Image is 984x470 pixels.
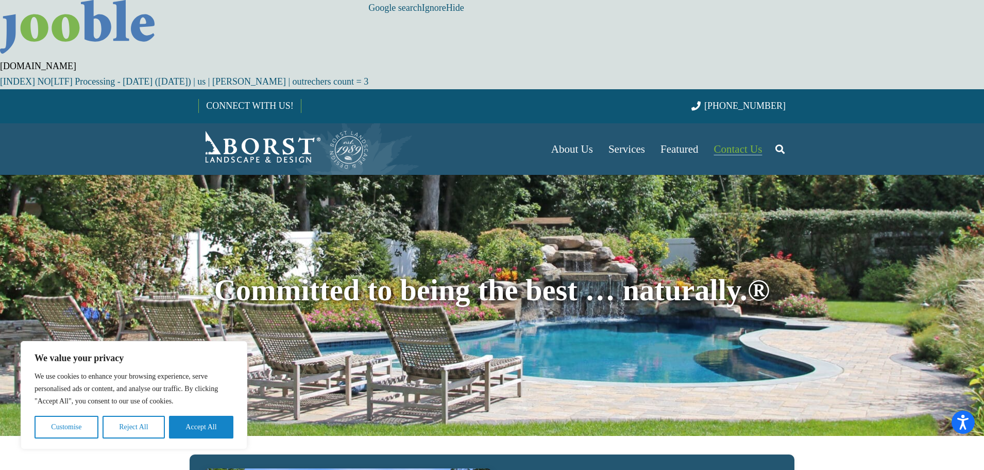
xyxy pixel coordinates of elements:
a: Contact Us [706,123,770,175]
button: Reject All [103,416,165,439]
a: CONNECT WITH US! [199,93,300,118]
a: Search [770,136,790,162]
span: Contact Us [714,143,762,155]
button: Customise [35,416,98,439]
a: Borst-Logo [198,128,369,170]
p: We value your privacy [35,352,233,364]
a: Featured [653,123,706,175]
span: About Us [551,143,593,155]
span: Services [608,143,645,155]
a: Google search [368,3,421,13]
span: Committed to being the best … naturally.® [214,273,770,307]
span: [PHONE_NUMBER] [704,101,786,111]
a: [LTF] Processing - [DATE] ([DATE]) | us | [PERSON_NAME] | outrechers count = 3 [50,76,368,87]
div: We value your privacy [21,341,247,449]
button: Accept All [169,416,233,439]
a: About Us [544,123,601,175]
a: Services [601,123,653,175]
a: Hide [446,3,464,13]
span: Featured [660,143,698,155]
a: Ignore [422,3,446,13]
a: [PHONE_NUMBER] [691,101,786,111]
p: We use cookies to enhance your browsing experience, serve personalised ads or content, and analys... [35,370,233,408]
